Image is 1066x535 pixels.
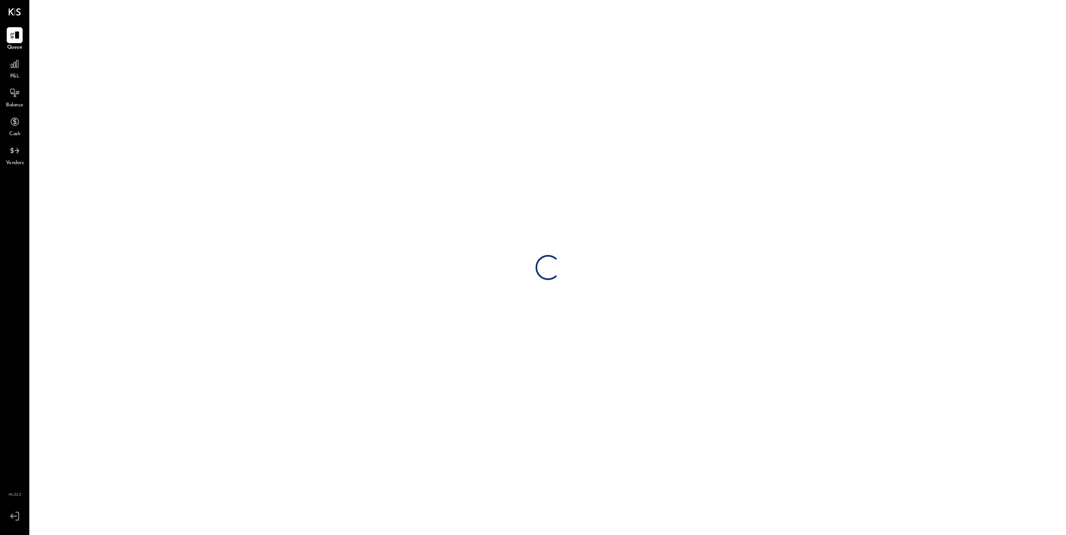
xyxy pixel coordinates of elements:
span: Queue [7,44,23,51]
span: Vendors [6,159,24,167]
a: Cash [0,114,29,138]
a: Balance [0,85,29,109]
a: Vendors [0,143,29,167]
a: P&L [0,56,29,80]
span: P&L [10,73,20,80]
span: Cash [9,131,20,138]
span: Balance [6,102,23,109]
a: Queue [0,27,29,51]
